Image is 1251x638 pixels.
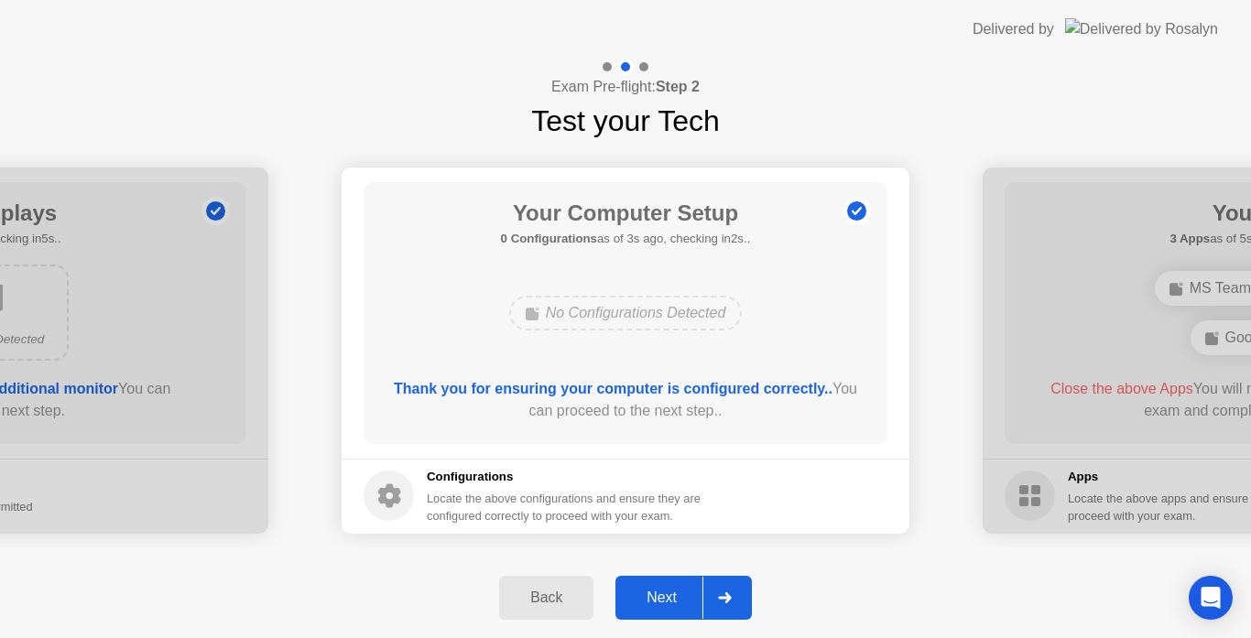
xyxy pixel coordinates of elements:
h5: as of 3s ago, checking in2s.. [501,230,751,248]
b: 0 Configurations [501,232,597,245]
div: Back [505,589,588,606]
h1: Test your Tech [531,99,720,143]
div: Next [621,589,702,606]
div: Locate the above configurations and ensure they are configured correctly to proceed with your exam. [427,490,704,524]
b: Step 2 [656,79,700,94]
button: Next [615,576,752,620]
b: Thank you for ensuring your computer is configured correctly.. [394,381,832,396]
h5: Configurations [427,468,704,486]
div: Open Intercom Messenger [1189,576,1233,620]
div: No Configurations Detected [509,296,743,330]
div: Delivered by [973,18,1054,40]
h4: Exam Pre-flight: [551,76,700,98]
h1: Your Computer Setup [501,197,751,230]
div: You can proceed to the next step.. [390,378,862,422]
img: Delivered by Rosalyn [1065,18,1218,39]
button: Back [499,576,593,620]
